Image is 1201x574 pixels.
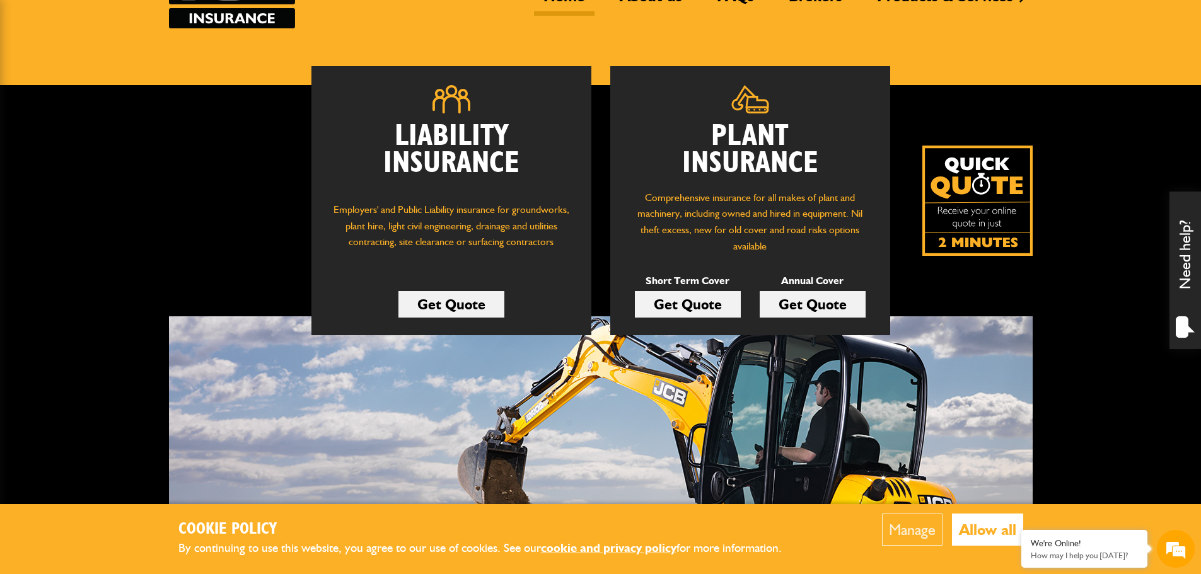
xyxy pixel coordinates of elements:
p: By continuing to use this website, you agree to our use of cookies. See our for more information. [178,539,803,558]
h2: Plant Insurance [629,123,871,177]
input: Enter your last name [16,117,230,144]
a: Get Quote [760,291,866,318]
textarea: Type your message and hit 'Enter' [16,228,230,377]
button: Manage [882,514,943,546]
p: Short Term Cover [635,273,741,289]
a: cookie and privacy policy [541,541,676,555]
p: Annual Cover [760,273,866,289]
input: Enter your email address [16,154,230,181]
div: Minimize live chat window [207,6,237,37]
a: Get your insurance quote isn just 2-minutes [922,146,1033,256]
div: Chat with us now [66,71,212,87]
p: How may I help you today? [1031,551,1138,560]
h2: Cookie Policy [178,520,803,539]
img: d_20077148190_company_1631870298795_20077148190 [21,70,53,88]
p: Employers' and Public Liability insurance for groundworks, plant hire, light civil engineering, d... [330,202,572,262]
div: We're Online! [1031,538,1138,549]
input: Enter your phone number [16,191,230,219]
p: Comprehensive insurance for all makes of plant and machinery, including owned and hired in equipm... [629,190,871,254]
button: Allow all [952,514,1023,546]
a: Get Quote [635,291,741,318]
a: Get Quote [398,291,504,318]
h2: Liability Insurance [330,123,572,190]
em: Start Chat [171,388,229,405]
div: Need help? [1169,192,1201,349]
img: Quick Quote [922,146,1033,256]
